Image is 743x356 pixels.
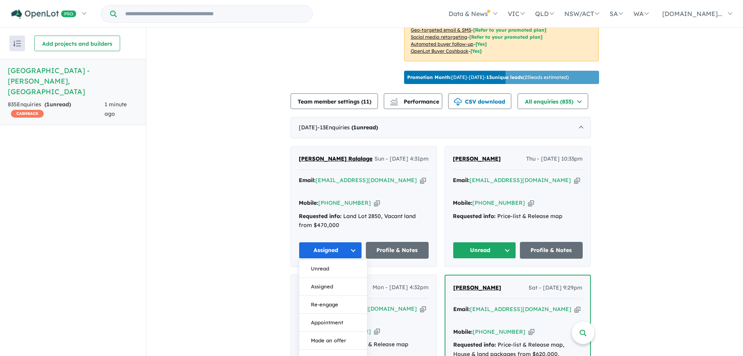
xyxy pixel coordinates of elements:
[372,283,429,292] span: Mon - [DATE] 4:32pm
[574,176,580,184] button: Copy
[473,27,546,33] span: [Refer to your promoted plan]
[407,74,569,81] p: [DATE] - [DATE] - ( 25 leads estimated)
[8,100,105,119] div: 835 Enquir ies
[575,305,580,313] button: Copy
[299,212,429,231] div: Land Lot 2850, Vacant land from $470,000
[453,341,496,348] strong: Requested info:
[44,101,71,108] strong: ( unread)
[453,212,583,221] div: Price-list & Release map
[453,306,470,313] strong: Email:
[407,74,451,80] b: Promotion Month:
[453,199,472,206] strong: Mobile:
[448,93,511,109] button: CSV download
[11,9,76,19] img: Openlot PRO Logo White
[470,306,571,313] a: [EMAIL_ADDRESS][DOMAIN_NAME]
[662,10,722,18] span: [DOMAIN_NAME]...
[411,34,467,40] u: Social media retargeting
[453,283,501,293] a: [PERSON_NAME]
[299,199,318,206] strong: Mobile:
[351,124,378,131] strong: ( unread)
[317,124,378,131] span: - 13 Enquir ies
[528,199,534,207] button: Copy
[374,154,429,164] span: Sun - [DATE] 4:31pm
[411,41,473,47] u: Automated buyer follow-up
[454,98,462,106] img: download icon
[470,48,482,54] span: [Yes]
[469,34,543,40] span: [Refer to your promoted plan]
[411,27,471,33] u: Geo-targeted email & SMS
[299,332,367,350] button: Made an offer
[390,100,398,106] img: bar-chart.svg
[420,176,426,184] button: Copy
[353,124,356,131] span: 1
[411,48,468,54] u: OpenLot Buyer Cashback
[453,242,516,259] button: Unread
[8,65,138,97] h5: [GEOGRAPHIC_DATA] - [PERSON_NAME] , [GEOGRAPHIC_DATA]
[391,98,439,105] span: Performance
[475,41,487,47] span: [Yes]
[486,74,523,80] b: 13 unique leads
[518,93,588,109] button: All enquiries (835)
[299,177,316,184] strong: Email:
[299,314,367,332] button: Appointment
[528,328,534,336] button: Copy
[470,177,571,184] a: [EMAIL_ADDRESS][DOMAIN_NAME]
[299,260,367,278] button: Unread
[299,155,372,162] span: [PERSON_NAME] Ralalage
[291,117,591,139] div: [DATE]
[299,242,362,259] button: Assigned
[453,213,496,220] strong: Requested info:
[453,284,501,291] span: [PERSON_NAME]
[366,242,429,259] a: Profile & Notes
[453,154,501,164] a: [PERSON_NAME]
[316,177,417,184] a: [EMAIL_ADDRESS][DOMAIN_NAME]
[105,101,127,117] span: 1 minute ago
[420,305,426,313] button: Copy
[374,199,380,207] button: Copy
[118,5,311,22] input: Try estate name, suburb, builder or developer
[291,93,378,109] button: Team member settings (11)
[384,93,442,109] button: Performance
[520,242,583,259] a: Profile & Notes
[374,327,380,336] button: Copy
[390,98,397,102] img: line-chart.svg
[13,41,21,47] img: sort.svg
[299,213,342,220] strong: Requested info:
[318,199,371,206] a: [PHONE_NUMBER]
[526,154,583,164] span: Thu - [DATE] 10:33pm
[34,36,120,51] button: Add projects and builders
[46,101,50,108] span: 1
[299,154,372,164] a: [PERSON_NAME] Ralalage
[528,283,582,293] span: Sat - [DATE] 9:29pm
[299,296,367,314] button: Re-engage
[473,328,525,335] a: [PHONE_NUMBER]
[453,177,470,184] strong: Email:
[11,110,44,118] span: CASHBACK
[453,328,473,335] strong: Mobile:
[363,98,369,105] span: 11
[299,278,367,296] button: Assigned
[453,155,501,162] span: [PERSON_NAME]
[472,199,525,206] a: [PHONE_NUMBER]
